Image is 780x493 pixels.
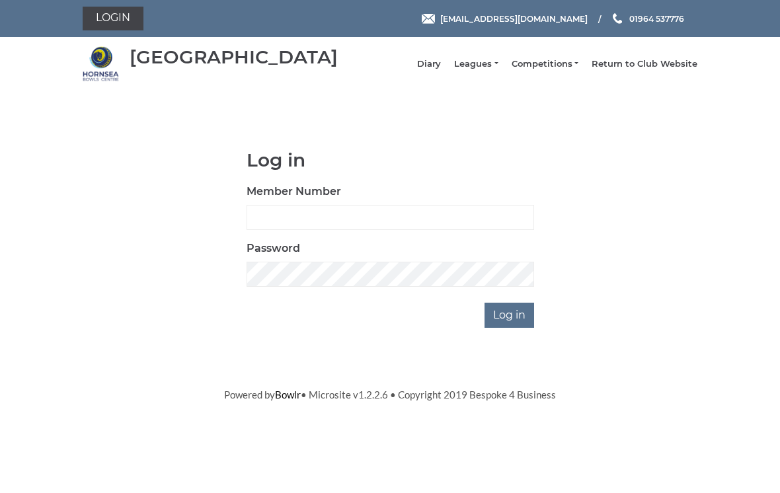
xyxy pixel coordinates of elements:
a: Return to Club Website [592,58,697,70]
a: Login [83,7,143,30]
a: Bowlr [275,389,301,400]
a: Leagues [454,58,498,70]
span: [EMAIL_ADDRESS][DOMAIN_NAME] [440,13,588,23]
input: Log in [485,303,534,328]
a: Email [EMAIL_ADDRESS][DOMAIN_NAME] [422,13,588,25]
label: Member Number [247,184,341,200]
img: Phone us [613,13,622,24]
a: Diary [417,58,441,70]
span: 01964 537776 [629,13,684,23]
span: Powered by • Microsite v1.2.2.6 • Copyright 2019 Bespoke 4 Business [224,389,556,400]
label: Password [247,241,300,256]
div: [GEOGRAPHIC_DATA] [130,47,338,67]
img: Email [422,14,435,24]
a: Phone us 01964 537776 [611,13,684,25]
img: Hornsea Bowls Centre [83,46,119,82]
a: Competitions [512,58,578,70]
h1: Log in [247,150,534,171]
